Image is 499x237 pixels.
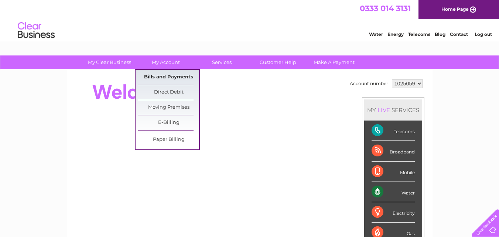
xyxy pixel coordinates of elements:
[138,115,199,130] a: E-Billing
[475,31,492,37] a: Log out
[369,31,383,37] a: Water
[138,85,199,100] a: Direct Debit
[387,31,404,37] a: Energy
[138,70,199,85] a: Bills and Payments
[75,4,424,36] div: Clear Business is a trading name of Verastar Limited (registered in [GEOGRAPHIC_DATA] No. 3667643...
[348,77,390,90] td: Account number
[372,202,415,223] div: Electricity
[138,132,199,147] a: Paper Billing
[364,99,422,121] div: MY SERVICES
[304,55,365,69] a: Make A Payment
[372,182,415,202] div: Water
[135,55,196,69] a: My Account
[79,55,140,69] a: My Clear Business
[372,162,415,182] div: Mobile
[191,55,252,69] a: Services
[372,141,415,161] div: Broadband
[376,106,392,114] div: LIVE
[17,19,55,42] img: logo.png
[450,31,468,37] a: Contact
[247,55,308,69] a: Customer Help
[408,31,430,37] a: Telecoms
[435,31,445,37] a: Blog
[372,121,415,141] div: Telecoms
[138,100,199,115] a: Moving Premises
[360,4,411,13] a: 0333 014 3131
